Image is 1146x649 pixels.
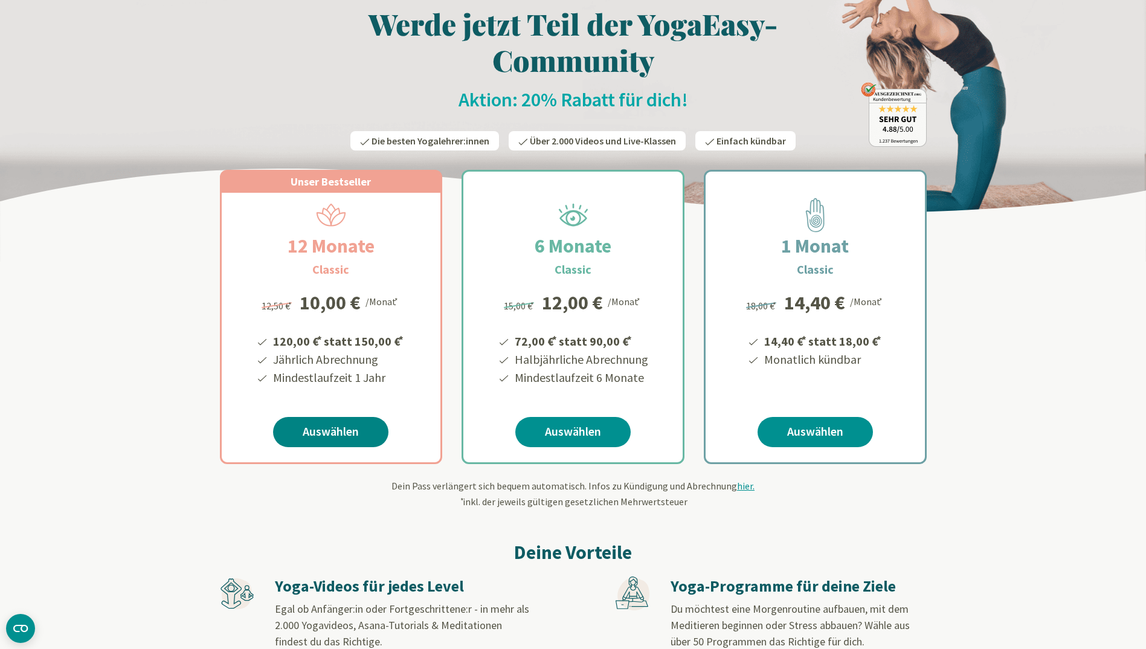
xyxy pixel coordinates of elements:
a: Auswählen [515,417,631,447]
h3: Classic [797,260,834,279]
span: 18,00 € [746,300,778,312]
h3: Classic [312,260,349,279]
h2: 12 Monate [259,231,404,260]
span: hier. [737,480,755,492]
span: inkl. der jeweils gültigen gesetzlichen Mehrwertsteuer [459,496,687,508]
h2: Aktion: 20% Rabatt für dich! [220,88,927,112]
div: 14,40 € [784,293,845,312]
div: /Monat [608,293,642,309]
li: Halbjährliche Abrechnung [513,350,648,369]
li: Monatlich kündbar [762,350,883,369]
li: 72,00 € statt 90,00 € [513,330,648,350]
h2: Deine Vorteile [220,538,927,567]
span: 15,00 € [504,300,536,312]
span: Über 2.000 Videos und Live-Klassen [530,135,676,147]
li: Mindestlaufzeit 1 Jahr [271,369,405,387]
div: /Monat [850,293,884,309]
a: Auswählen [758,417,873,447]
span: 12,50 € [262,300,294,312]
h2: 1 Monat [752,231,878,260]
button: CMP-Widget öffnen [6,614,35,643]
div: 12,00 € [542,293,603,312]
span: Egal ob Anfänger:in oder Fortgeschrittene:r - in mehr als 2.000 Yogavideos, Asana-Tutorials & Med... [275,602,529,648]
div: 10,00 € [300,293,361,312]
h1: Werde jetzt Teil der YogaEasy-Community [220,5,927,78]
li: 120,00 € statt 150,00 € [271,330,405,350]
span: Du möchtest eine Morgenroutine aufbauen, mit dem Meditieren beginnen oder Stress abbauen? Wähle a... [671,602,910,648]
li: Mindestlaufzeit 6 Monate [513,369,648,387]
a: Auswählen [273,417,388,447]
span: Die besten Yogalehrer:innen [372,135,489,147]
h3: Yoga-Programme für deine Ziele [671,576,925,596]
span: Unser Bestseller [291,175,371,189]
li: Jährlich Abrechnung [271,350,405,369]
li: 14,40 € statt 18,00 € [762,330,883,350]
img: ausgezeichnet_badge.png [861,82,927,147]
h2: 6 Monate [506,231,640,260]
h3: Classic [555,260,591,279]
div: Dein Pass verlängert sich bequem automatisch. Infos zu Kündigung und Abrechnung [220,479,927,509]
div: /Monat [365,293,400,309]
span: Einfach kündbar [716,135,786,147]
h3: Yoga-Videos für jedes Level [275,576,530,596]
